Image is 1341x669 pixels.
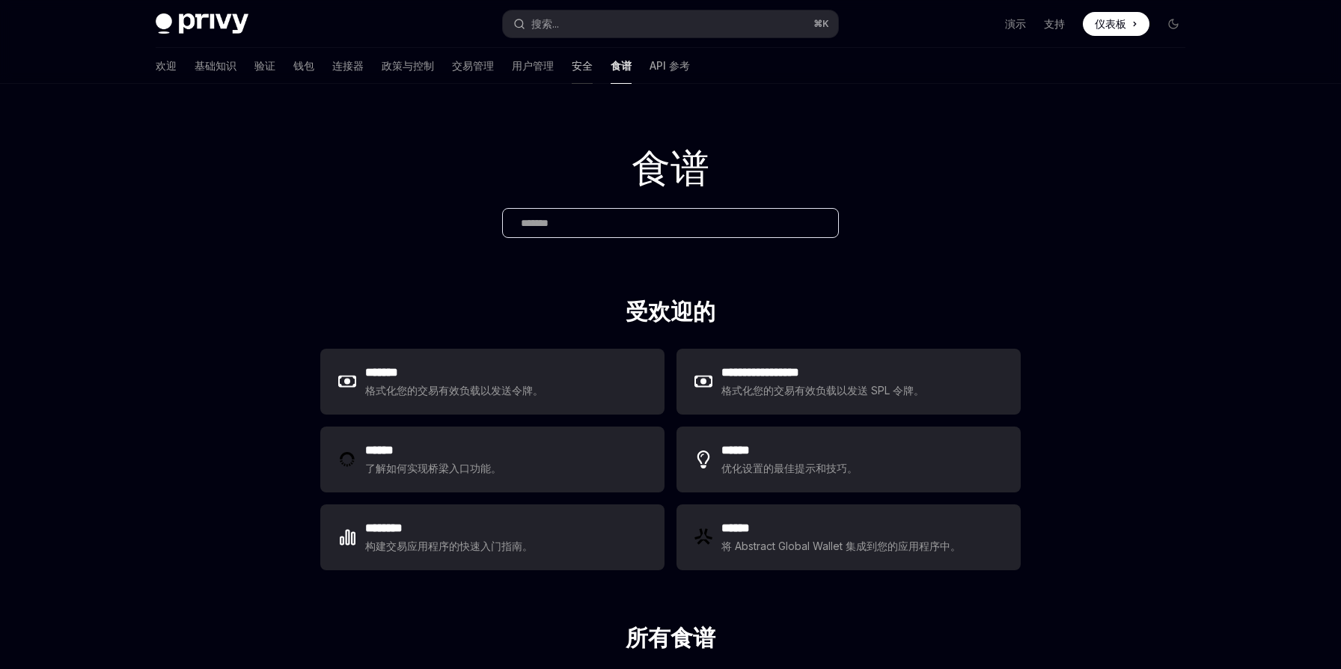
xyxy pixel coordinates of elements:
[512,59,554,72] font: 用户管理
[156,59,177,72] font: 欢迎
[572,59,593,72] font: 安全
[503,10,838,37] button: 搜索...⌘K
[1044,16,1065,31] a: 支持
[1083,12,1149,36] a: 仪表板
[632,144,709,192] font: 食谱
[650,59,690,72] font: API 参考
[293,59,314,72] font: 钱包
[293,48,314,84] a: 钱包
[822,18,829,29] font: K
[611,48,632,84] a: 食谱
[332,48,364,84] a: 连接器
[721,462,858,474] font: 优化设置的最佳提示和技巧。
[650,48,690,84] a: API 参考
[365,384,543,397] font: 格式化您的交易有效负载以发送令牌。
[626,624,715,651] font: 所有食谱
[452,48,494,84] a: 交易管理
[1095,17,1126,30] font: 仪表板
[1005,17,1026,30] font: 演示
[332,59,364,72] font: 连接器
[195,59,236,72] font: 基础知识
[572,48,593,84] a: 安全
[1044,17,1065,30] font: 支持
[382,48,434,84] a: 政策与控制
[1161,12,1185,36] button: 切换暗模式
[452,59,494,72] font: 交易管理
[813,18,822,29] font: ⌘
[382,59,434,72] font: 政策与控制
[512,48,554,84] a: 用户管理
[721,540,961,552] font: 将 Abstract Global Wallet 集成到您的应用程序中。
[611,59,632,72] font: 食谱
[1005,16,1026,31] a: 演示
[156,13,248,34] img: 深色标志
[156,48,177,84] a: 欢迎
[365,540,533,552] font: 构建交易应用程序的快速入门指南。
[626,298,715,325] font: 受欢迎的
[254,48,275,84] a: 验证
[721,384,924,397] font: 格式化您的交易有效负载以发送 SPL 令牌。
[531,17,559,30] font: 搜索...
[195,48,236,84] a: 基础知识
[676,504,1021,570] a: **** *将 Abstract Global Wallet 集成到您的应用程序中。
[254,59,275,72] font: 验证
[365,462,501,474] font: 了解如何实现桥梁入口功能。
